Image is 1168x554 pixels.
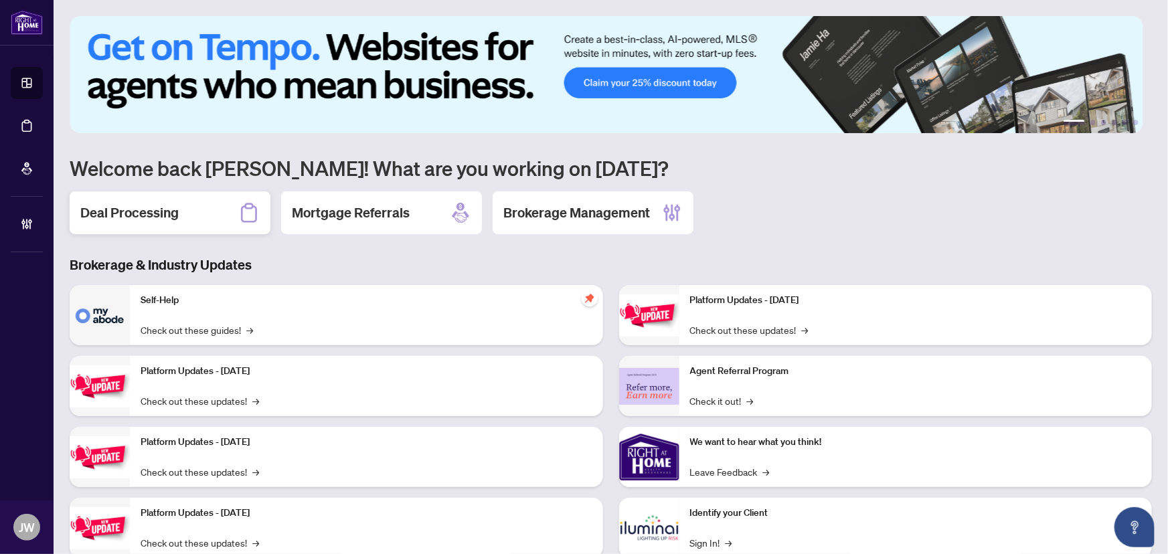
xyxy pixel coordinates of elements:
[141,393,259,408] a: Check out these updates!→
[1064,120,1085,125] button: 1
[141,464,259,479] a: Check out these updates!→
[690,464,770,479] a: Leave Feedback→
[1090,120,1096,125] button: 2
[690,322,809,337] a: Check out these updates!→
[19,518,35,537] span: JW
[141,293,592,308] p: Self-Help
[70,256,1152,274] h3: Brokerage & Industry Updates
[763,464,770,479] span: →
[246,322,253,337] span: →
[1114,507,1155,547] button: Open asap
[690,535,732,550] a: Sign In!→
[11,10,43,35] img: logo
[70,507,130,549] img: Platform Updates - July 8, 2025
[141,364,592,379] p: Platform Updates - [DATE]
[141,435,592,450] p: Platform Updates - [DATE]
[619,427,679,487] img: We want to hear what you think!
[690,506,1142,521] p: Identify your Client
[70,365,130,407] img: Platform Updates - September 16, 2025
[690,293,1142,308] p: Platform Updates - [DATE]
[1112,120,1117,125] button: 4
[252,535,259,550] span: →
[503,203,650,222] h2: Brokerage Management
[141,322,253,337] a: Check out these guides!→
[1133,120,1139,125] button: 6
[70,436,130,478] img: Platform Updates - July 21, 2025
[619,368,679,405] img: Agent Referral Program
[690,364,1142,379] p: Agent Referral Program
[70,16,1143,133] img: Slide 0
[690,393,754,408] a: Check it out!→
[726,535,732,550] span: →
[80,203,179,222] h2: Deal Processing
[1101,120,1106,125] button: 3
[252,393,259,408] span: →
[619,294,679,337] img: Platform Updates - June 23, 2025
[802,322,809,337] span: →
[690,435,1142,450] p: We want to hear what you think!
[747,393,754,408] span: →
[252,464,259,479] span: →
[141,535,259,550] a: Check out these updates!→
[70,155,1152,181] h1: Welcome back [PERSON_NAME]! What are you working on [DATE]?
[292,203,410,222] h2: Mortgage Referrals
[1122,120,1128,125] button: 5
[70,285,130,345] img: Self-Help
[582,290,598,306] span: pushpin
[141,506,592,521] p: Platform Updates - [DATE]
